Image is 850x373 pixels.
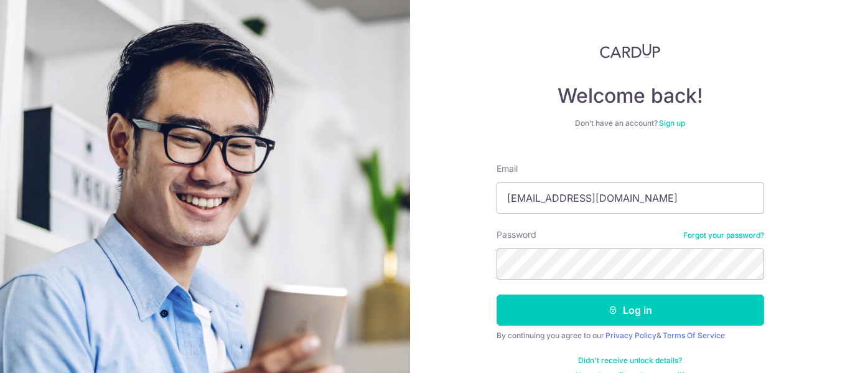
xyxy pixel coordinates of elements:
[497,83,764,108] h4: Welcome back!
[497,163,518,175] label: Email
[600,44,661,59] img: CardUp Logo
[497,182,764,214] input: Enter your Email
[497,331,764,341] div: By continuing you agree to our &
[659,118,685,128] a: Sign up
[683,230,764,240] a: Forgot your password?
[497,229,536,241] label: Password
[578,356,682,366] a: Didn't receive unlock details?
[497,295,764,326] button: Log in
[605,331,656,340] a: Privacy Policy
[663,331,725,340] a: Terms Of Service
[497,118,764,128] div: Don’t have an account?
